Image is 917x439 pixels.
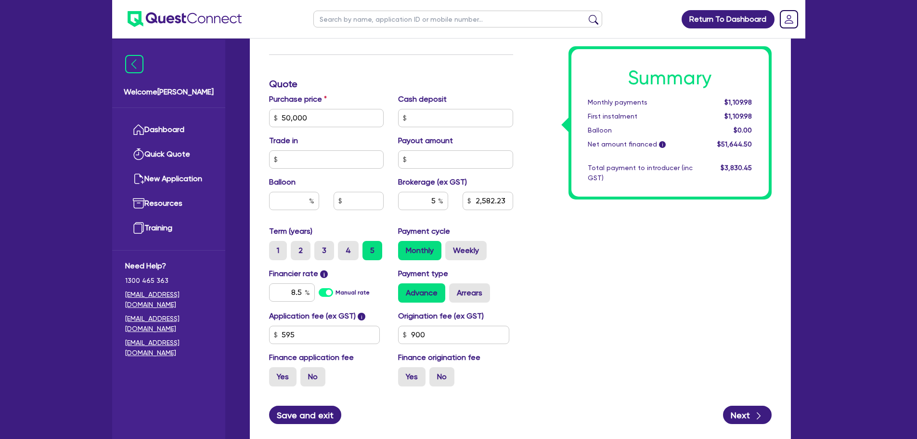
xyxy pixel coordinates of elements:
[269,367,297,386] label: Yes
[269,176,296,188] label: Balloon
[449,283,490,303] label: Arrears
[269,406,342,424] button: Save and exit
[269,241,287,260] label: 1
[398,367,426,386] label: Yes
[125,167,212,191] a: New Application
[362,241,382,260] label: 5
[398,310,484,322] label: Origination fee (ex GST)
[133,198,144,209] img: resources
[724,98,752,106] span: $1,109.98
[398,176,467,188] label: Brokerage (ex GST)
[429,367,454,386] label: No
[314,241,334,260] label: 3
[398,268,448,279] label: Payment type
[125,290,212,310] a: [EMAIL_ADDRESS][DOMAIN_NAME]
[398,352,480,363] label: Finance origination fee
[125,216,212,240] a: Training
[269,268,328,279] label: Financier rate
[588,67,752,90] h1: Summary
[125,191,212,216] a: Resources
[659,142,666,148] span: i
[581,97,700,107] div: Monthly payments
[125,55,143,73] img: icon-menu-close
[125,118,212,142] a: Dashboard
[124,86,214,98] span: Welcome [PERSON_NAME]
[338,241,359,260] label: 4
[269,352,354,363] label: Finance application fee
[269,93,327,105] label: Purchase price
[776,7,801,32] a: Dropdown toggle
[125,314,212,334] a: [EMAIL_ADDRESS][DOMAIN_NAME]
[269,310,356,322] label: Application fee (ex GST)
[291,241,310,260] label: 2
[724,112,752,120] span: $1,109.98
[682,10,775,28] a: Return To Dashboard
[336,288,370,297] label: Manual rate
[128,11,242,27] img: quest-connect-logo-blue
[398,135,453,146] label: Payout amount
[269,226,312,237] label: Term (years)
[581,139,700,149] div: Net amount financed
[734,126,752,134] span: $0.00
[398,283,445,303] label: Advance
[723,406,772,424] button: Next
[269,135,298,146] label: Trade in
[581,125,700,135] div: Balloon
[581,111,700,121] div: First instalment
[313,11,602,27] input: Search by name, application ID or mobile number...
[133,222,144,234] img: training
[358,313,365,320] span: i
[125,142,212,167] a: Quick Quote
[125,338,212,358] a: [EMAIL_ADDRESS][DOMAIN_NAME]
[269,78,513,90] h3: Quote
[125,260,212,272] span: Need Help?
[398,93,447,105] label: Cash deposit
[133,173,144,185] img: new-application
[320,270,328,278] span: i
[398,226,450,237] label: Payment cycle
[398,241,441,260] label: Monthly
[721,164,752,172] span: $3,830.45
[300,367,325,386] label: No
[581,163,700,183] div: Total payment to introducer (inc GST)
[717,140,752,148] span: $51,644.50
[125,276,212,286] span: 1300 465 363
[445,241,487,260] label: Weekly
[133,148,144,160] img: quick-quote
